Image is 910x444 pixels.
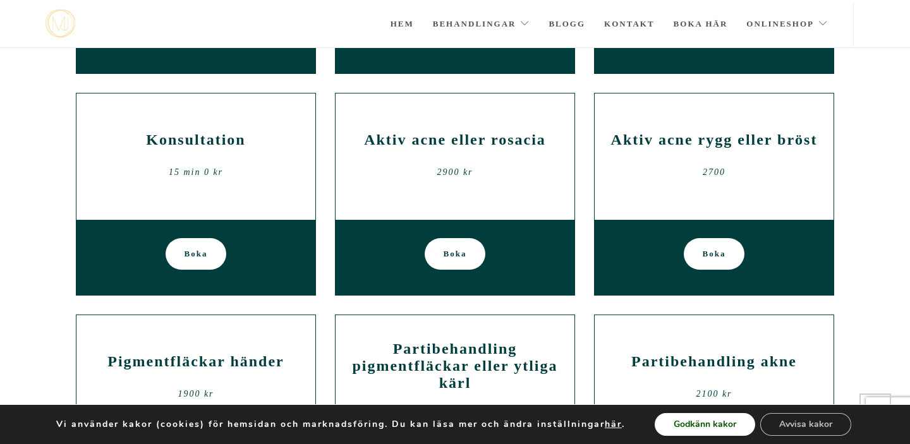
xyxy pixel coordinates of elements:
button: Godkänn kakor [655,413,755,436]
button: Avvisa kakor [760,413,851,436]
span: Boka [444,238,467,270]
h2: Pigmentfläckar händer [86,353,306,370]
h2: Aktiv acne rygg eller bröst [604,131,824,148]
a: Behandlingar [433,2,530,46]
h2: Aktiv acne eller rosacia [345,131,565,148]
div: 1900 kr [86,385,306,404]
h2: Partibehandling pigmentfläckar eller ytliga kärl [345,340,565,392]
a: Blogg [549,2,585,46]
button: här [605,419,622,430]
a: Onlineshop [746,2,828,46]
div: 2100 kr [604,385,824,404]
img: mjstudio [45,9,75,38]
a: Kontakt [604,2,655,46]
div: 2700 [604,163,824,182]
p: Vi använder kakor (cookies) för hemsidan och marknadsföring. Du kan läsa mer och ändra inställnin... [56,419,625,430]
a: Hem [391,2,414,46]
div: 2900 kr [345,163,565,182]
a: Boka [425,238,486,270]
h2: Konsultation [86,131,306,148]
a: Boka [684,238,745,270]
div: 15 min 0 kr [86,163,306,182]
a: Boka här [674,2,728,46]
h2: Partibehandling akne [604,353,824,370]
a: Boka [166,238,227,270]
a: mjstudio mjstudio mjstudio [45,9,75,38]
span: Boka [703,238,726,270]
span: Boka [185,238,208,270]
